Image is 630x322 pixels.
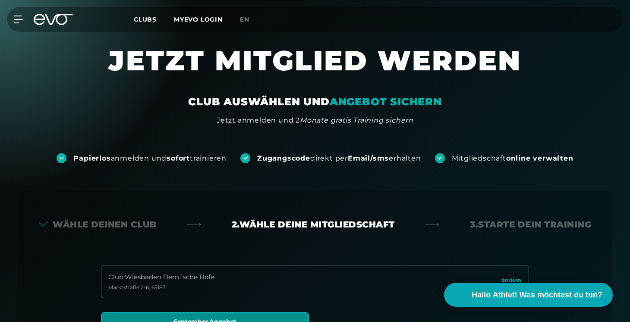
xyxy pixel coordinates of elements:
[134,16,157,23] span: Clubs
[444,283,613,307] button: Hallo Athlet! Was möchtest du tun?
[300,116,413,124] em: Monate gratis Training sichern
[108,284,214,291] div: Marktstraße 2-6 , 65183
[73,154,227,163] div: anmelden und trainieren
[167,154,190,162] strong: sofort
[240,15,260,25] a: en
[240,16,249,23] span: en
[452,154,573,163] div: Mitgliedschaft
[506,154,573,162] strong: online verwalten
[257,154,310,162] strong: Zugangscode
[108,272,214,282] div: Club : Wiesbaden Dern´sche Höfe
[73,154,110,162] strong: Papierlos
[39,218,157,230] div: Wähle deinen Club
[502,277,522,287] a: ändern
[232,218,395,230] div: 2. Wähle deine Mitgliedschaft
[470,218,591,230] div: 3. Starte dein Training
[502,277,522,284] span: ändern
[134,15,174,23] a: Clubs
[174,16,223,23] a: MYEVO LOGIN
[348,154,389,162] strong: Email/sms
[330,95,442,108] em: ANGEBOT SICHERN
[188,95,441,109] div: CLUB AUSWÄHLEN UND
[56,43,574,95] h1: JETZT MITGLIED WERDEN
[472,289,602,301] span: Hallo Athlet! Was möchtest du tun?
[217,115,413,126] div: Jetzt anmelden und 2
[257,154,421,163] div: direkt per erhalten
